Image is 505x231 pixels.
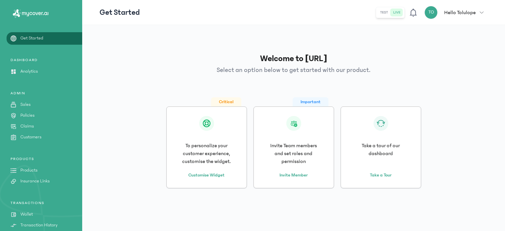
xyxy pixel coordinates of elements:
p: Get Started [100,7,140,18]
p: Transaction History [20,222,58,229]
span: Important [293,97,328,106]
p: Hello Tolulope [444,9,476,16]
p: Take a tour of our dashboard [353,142,408,157]
p: To personalize your customer experience, customise the widget. [179,142,234,165]
a: Customise Widget [188,172,225,179]
button: Take a Tour [370,164,392,179]
h1: Welcome to [URL] [260,52,327,65]
p: Analytics [20,68,38,75]
p: Get Started [20,35,43,42]
span: Critical [211,97,241,106]
p: Insurance Links [20,178,50,185]
button: test [377,9,391,16]
p: Wallet [20,211,33,218]
p: Invite Team members and set roles and permission [266,142,321,165]
a: Invite Member [279,172,308,179]
button: live [391,9,403,16]
p: Sales [20,101,31,108]
button: TOHello Tolulope [424,6,488,19]
p: Claims [20,123,34,130]
p: Products [20,167,37,174]
p: Policies [20,112,35,119]
p: Select an option below to get started with our product. [217,65,371,75]
div: TO [424,6,438,19]
p: Customers [20,134,41,141]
